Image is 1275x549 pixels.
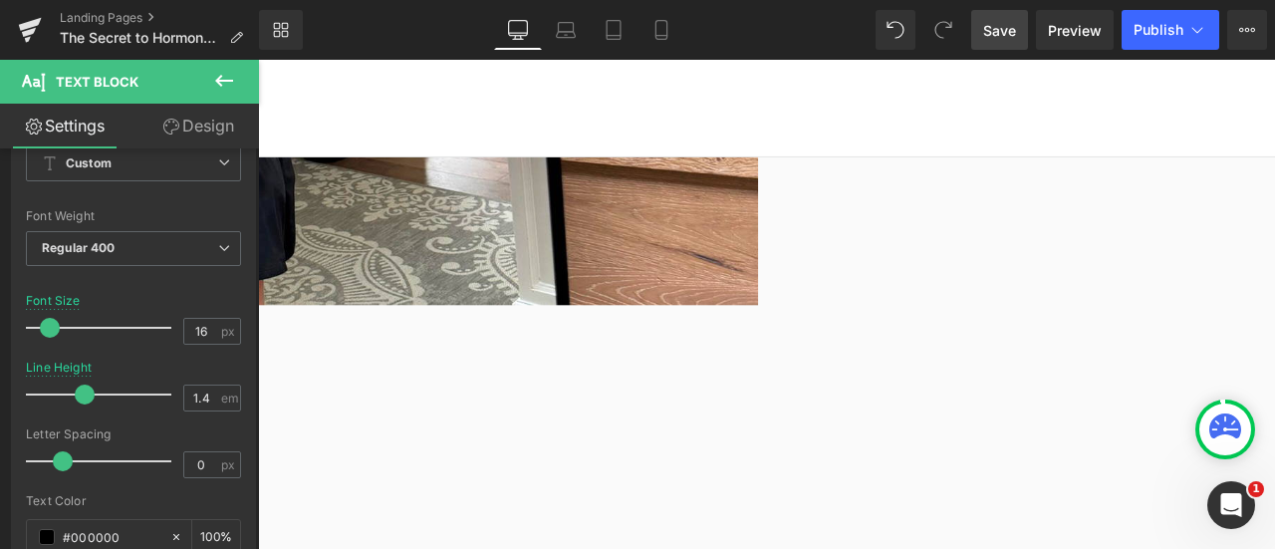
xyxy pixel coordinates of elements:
a: Mobile [637,10,685,50]
div: Text Color [26,494,241,508]
button: More [1227,10,1267,50]
button: Redo [923,10,963,50]
b: Custom [66,155,112,172]
button: Publish [1122,10,1219,50]
div: Font Size [26,294,81,308]
div: Letter Spacing [26,427,241,441]
a: Design [133,104,263,148]
a: Tablet [590,10,637,50]
iframe: Intercom live chat [1207,481,1255,529]
a: Landing Pages [60,10,259,26]
span: em [221,392,238,405]
a: Desktop [494,10,542,50]
a: New Library [259,10,303,50]
b: Regular 400 [42,240,116,255]
a: Laptop [542,10,590,50]
span: Save [983,20,1016,41]
a: Preview [1036,10,1114,50]
div: Font Weight [26,209,241,223]
button: Undo [876,10,915,50]
input: Color [63,526,160,548]
span: Publish [1134,22,1183,38]
span: px [221,325,238,338]
span: px [221,458,238,471]
span: 1 [1248,481,1264,497]
span: Text Block [56,74,138,90]
span: The Secret to Hormonal Balance for Women [60,30,221,46]
span: Preview [1048,20,1102,41]
div: Line Height [26,361,92,375]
